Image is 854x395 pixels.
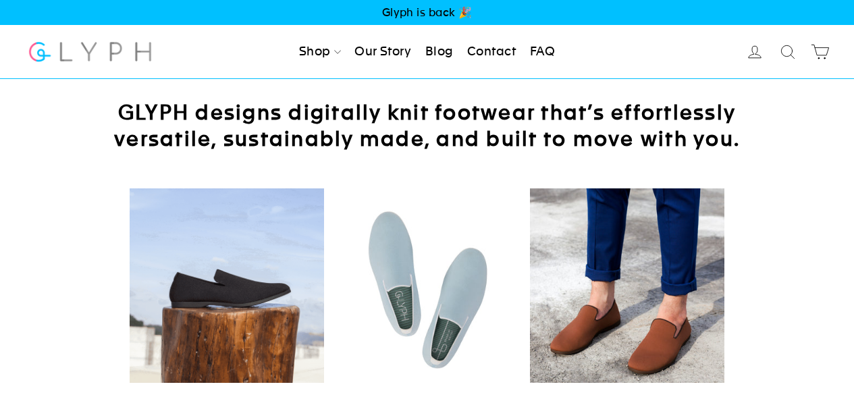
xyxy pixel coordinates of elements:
ul: Primary [294,37,560,67]
a: Shop [294,37,346,67]
a: Blog [420,37,459,67]
a: Contact [462,37,521,67]
h2: GLYPH designs digitally knit footwear that’s effortlessly versatile, sustainably made, and built ... [101,99,753,152]
a: FAQ [525,37,560,67]
img: Glyph [27,34,153,70]
a: Our Story [349,37,417,67]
